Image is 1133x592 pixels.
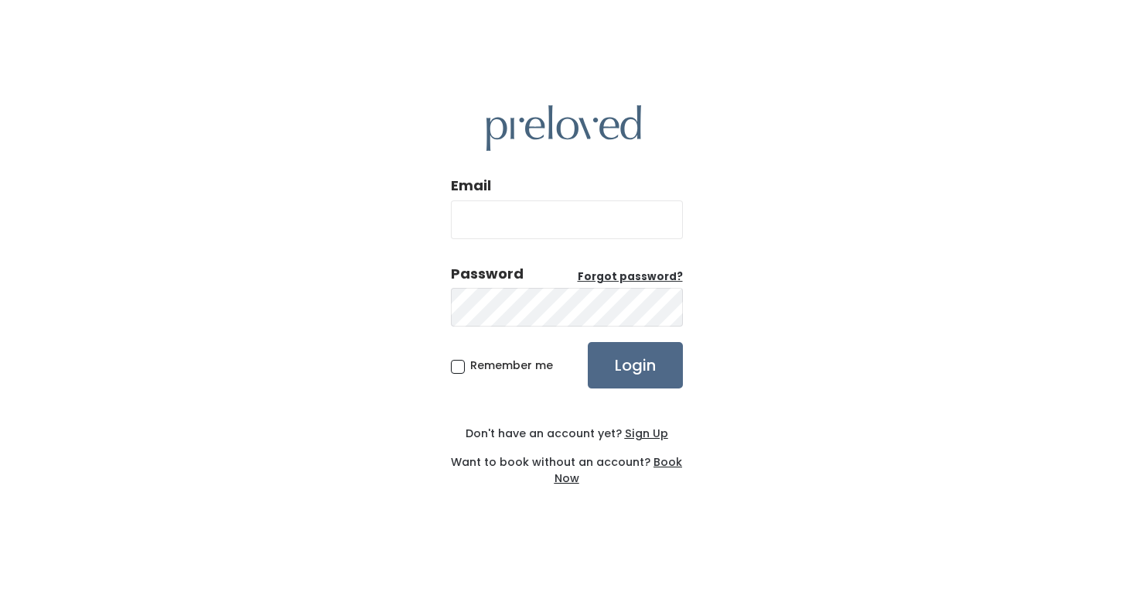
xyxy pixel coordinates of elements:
[451,264,524,284] div: Password
[578,269,683,284] u: Forgot password?
[486,105,641,151] img: preloved logo
[451,442,683,487] div: Want to book without an account?
[588,342,683,388] input: Login
[622,426,668,441] a: Sign Up
[578,269,683,285] a: Forgot password?
[470,358,553,373] span: Remember me
[555,454,683,486] a: Book Now
[625,426,668,441] u: Sign Up
[451,176,491,196] label: Email
[451,426,683,442] div: Don't have an account yet?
